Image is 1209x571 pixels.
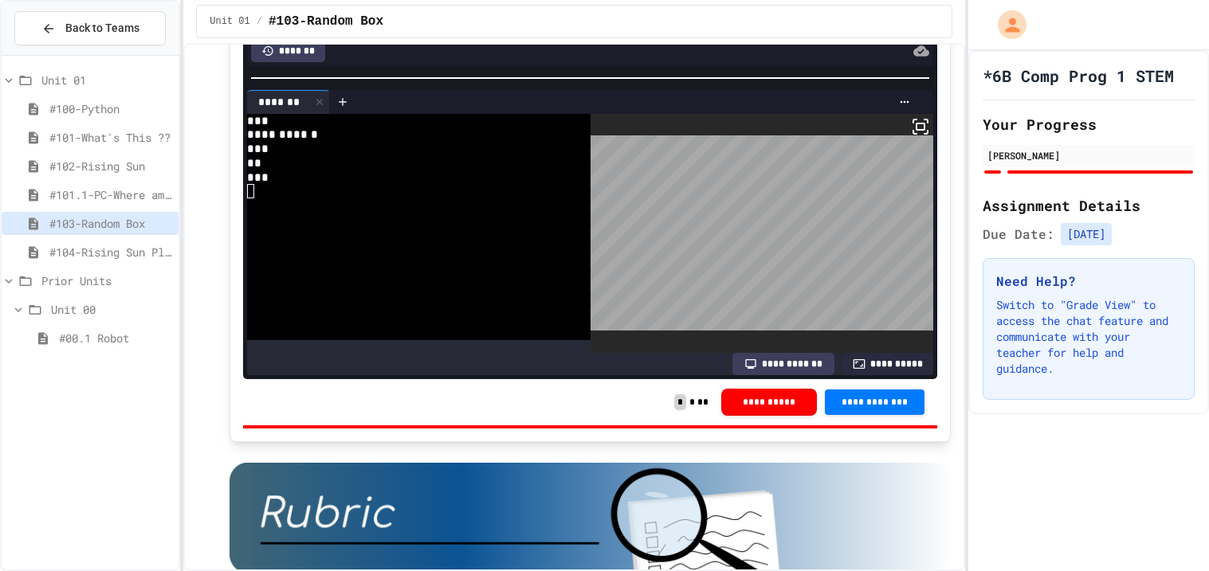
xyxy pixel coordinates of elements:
[41,72,172,88] span: Unit 01
[49,215,172,232] span: #103-Random Box
[49,100,172,117] span: #100-Python
[210,15,249,28] span: Unit 01
[983,113,1195,135] h2: Your Progress
[983,194,1195,217] h2: Assignment Details
[49,158,172,174] span: #102-Rising Sun
[983,225,1054,244] span: Due Date:
[996,297,1181,377] p: Switch to "Grade View" to access the chat feature and communicate with your teacher for help and ...
[59,330,172,346] span: #00.1 Robot
[269,12,383,31] span: #103-Random Box
[49,186,172,203] span: #101.1-PC-Where am I?
[987,148,1190,162] div: [PERSON_NAME]
[65,20,139,37] span: Back to Teams
[14,11,166,45] button: Back to Teams
[983,65,1174,87] h1: *6B Comp Prog 1 STEM
[257,15,262,28] span: /
[981,6,1030,43] div: My Account
[49,129,172,146] span: #101-What's This ??
[41,272,172,289] span: Prior Units
[51,301,172,318] span: Unit 00
[1061,223,1112,245] span: [DATE]
[49,244,172,260] span: #104-Rising Sun Plus
[996,272,1181,291] h3: Need Help?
